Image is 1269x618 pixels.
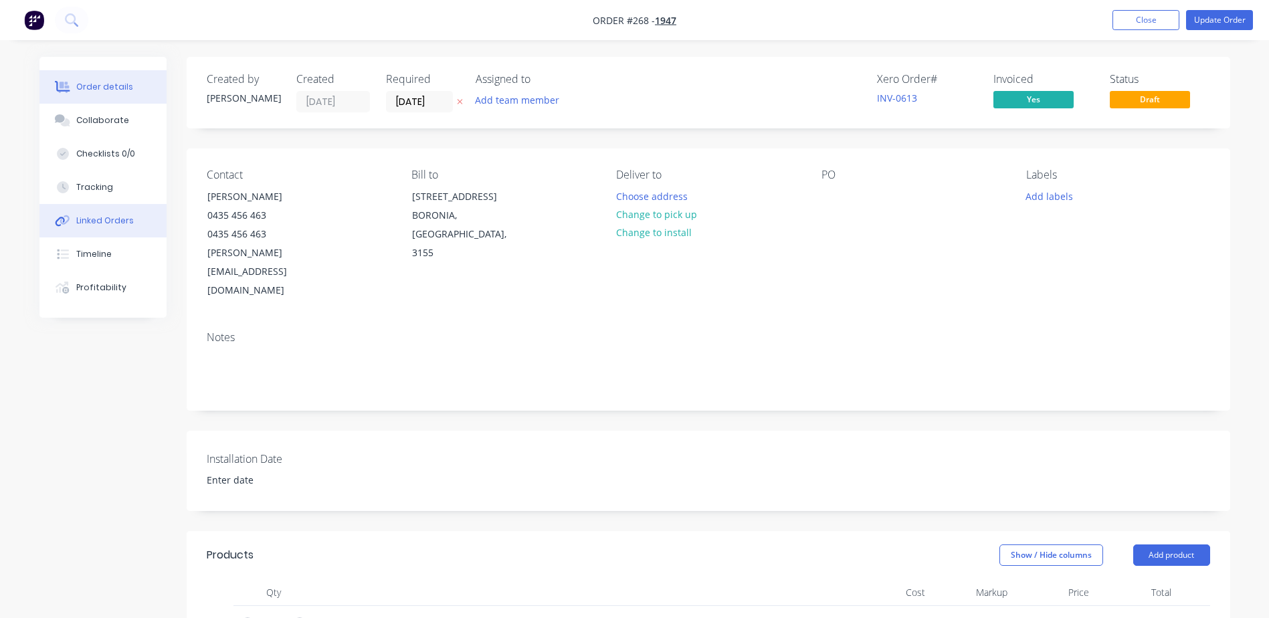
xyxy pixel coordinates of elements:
[76,248,112,260] div: Timeline
[207,169,390,181] div: Contact
[39,104,167,137] button: Collaborate
[196,187,330,300] div: [PERSON_NAME]0435 456 4630435 456 463[PERSON_NAME][EMAIL_ADDRESS][DOMAIN_NAME]
[401,187,534,263] div: [STREET_ADDRESS]BORONIA, [GEOGRAPHIC_DATA], 3155
[609,187,694,205] button: Choose address
[476,73,609,86] div: Assigned to
[39,271,167,304] button: Profitability
[821,169,1005,181] div: PO
[39,204,167,237] button: Linked Orders
[931,579,1013,606] div: Markup
[411,169,595,181] div: Bill to
[877,73,977,86] div: Xero Order #
[609,223,698,241] button: Change to install
[233,579,314,606] div: Qty
[1026,169,1209,181] div: Labels
[207,225,318,243] div: 0435 456 463
[24,10,44,30] img: Factory
[468,91,566,109] button: Add team member
[1112,10,1179,30] button: Close
[849,579,931,606] div: Cost
[593,14,655,27] span: Order #268 -
[39,137,167,171] button: Checklists 0/0
[993,73,1094,86] div: Invoiced
[207,331,1210,344] div: Notes
[207,243,318,300] div: [PERSON_NAME][EMAIL_ADDRESS][DOMAIN_NAME]
[207,206,318,225] div: 0435 456 463
[1186,10,1253,30] button: Update Order
[76,181,113,193] div: Tracking
[207,187,318,206] div: [PERSON_NAME]
[39,171,167,204] button: Tracking
[1094,579,1177,606] div: Total
[999,544,1103,566] button: Show / Hide columns
[76,148,135,160] div: Checklists 0/0
[412,187,523,206] div: [STREET_ADDRESS]
[76,215,134,227] div: Linked Orders
[1133,544,1210,566] button: Add product
[207,73,280,86] div: Created by
[207,451,374,467] label: Installation Date
[877,92,917,104] a: INV-0613
[76,282,126,294] div: Profitability
[76,81,133,93] div: Order details
[1013,579,1095,606] div: Price
[76,114,129,126] div: Collaborate
[1110,73,1210,86] div: Status
[39,237,167,271] button: Timeline
[197,470,364,490] input: Enter date
[476,91,567,109] button: Add team member
[207,91,280,105] div: [PERSON_NAME]
[993,91,1074,108] span: Yes
[296,73,370,86] div: Created
[616,169,799,181] div: Deliver to
[39,70,167,104] button: Order details
[655,14,676,27] a: 1947
[207,547,254,563] div: Products
[609,205,704,223] button: Change to pick up
[1110,91,1190,108] span: Draft
[386,73,460,86] div: Required
[1019,187,1080,205] button: Add labels
[412,206,523,262] div: BORONIA, [GEOGRAPHIC_DATA], 3155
